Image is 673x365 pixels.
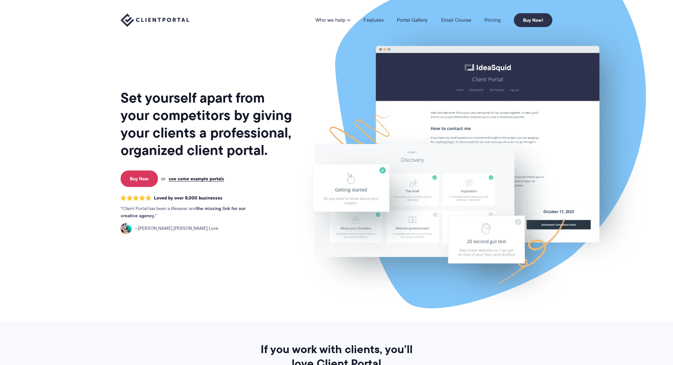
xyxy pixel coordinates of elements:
a: Who we help [315,17,350,23]
span: [PERSON_NAME] [PERSON_NAME] Love [134,225,219,232]
span: or [161,176,165,182]
a: Portal Gallery [397,17,428,23]
a: Email Course [441,17,471,23]
a: see some example portals [169,176,224,182]
a: Pricing [484,17,501,23]
strong: the missing link for our creative agency [121,205,246,219]
a: Features [364,17,384,23]
p: Client Portal has been a lifesaver and . [121,205,259,220]
a: Buy Now! [514,13,552,27]
h1: Set yourself apart from your competitors by giving your clients a professional, organized client ... [121,89,293,159]
span: Loved by over 8,000 businesses [154,195,222,201]
a: Buy Now [121,170,158,187]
